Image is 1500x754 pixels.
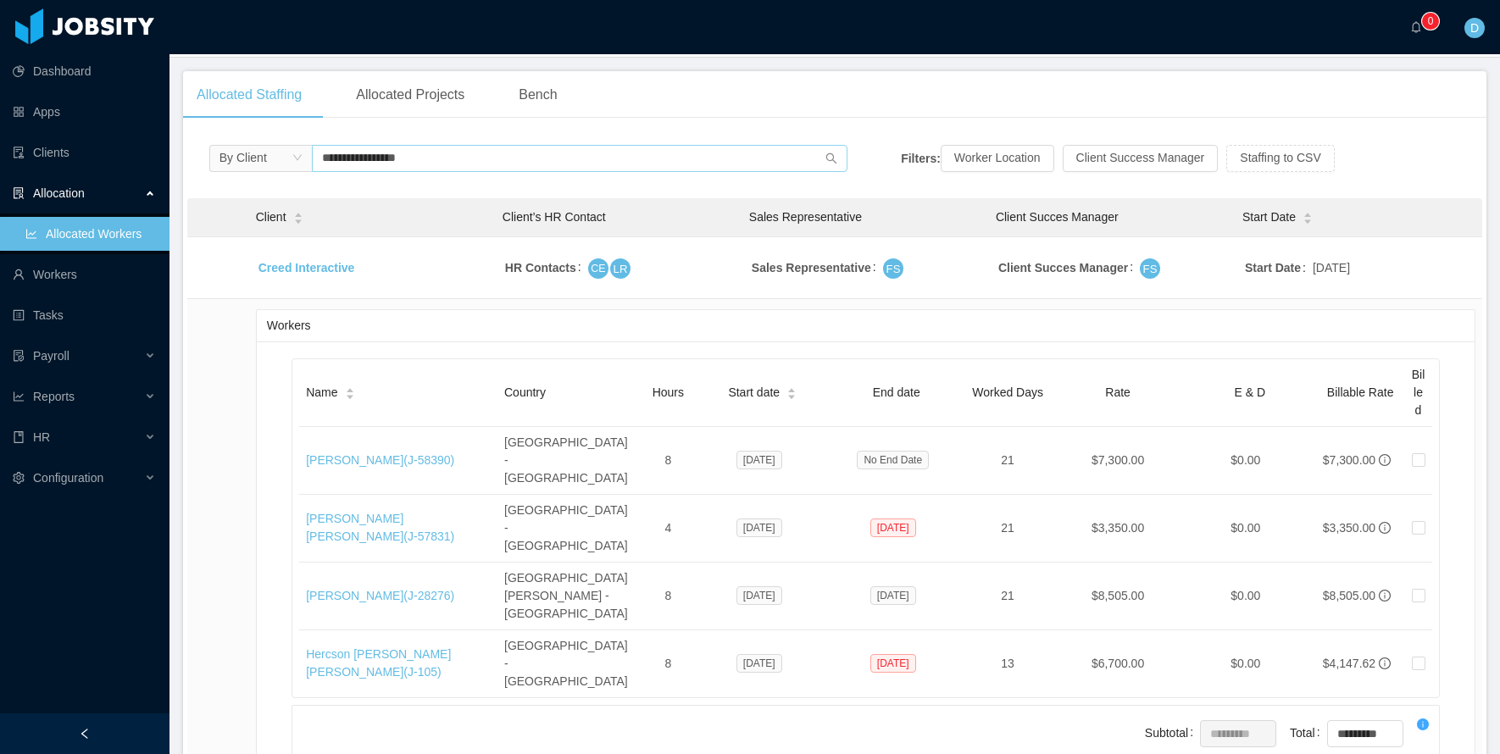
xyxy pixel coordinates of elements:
span: Reports [33,390,75,403]
td: $6,700.00 [1052,630,1184,697]
span: [DATE] [870,586,916,605]
i: icon: book [13,431,25,443]
i: icon: caret-up [293,211,303,216]
span: Client’s HR Contact [503,210,606,224]
span: [DATE] [736,654,782,673]
input: Subtotal [1201,721,1275,746]
i: icon: caret-up [787,386,797,391]
i: icon: caret-up [345,386,354,391]
a: [PERSON_NAME](J-28276) [306,589,454,602]
span: info-circle [1379,657,1391,669]
a: icon: profileTasks [13,298,156,332]
span: HR [33,430,50,444]
strong: HR Contacts [505,261,576,274]
div: Sort [345,385,355,397]
span: Name [306,384,337,402]
div: Sort [1303,210,1313,222]
a: Creed Interactive [258,261,355,274]
td: [GEOGRAPHIC_DATA] - [GEOGRAPHIC_DATA] [497,427,641,495]
i: icon: search [825,152,837,164]
span: [DATE] [736,451,782,469]
i: icon: bell [1410,21,1422,33]
span: FS [1143,259,1158,279]
span: Allocation [33,186,85,200]
td: [GEOGRAPHIC_DATA] - [GEOGRAPHIC_DATA] [497,630,641,697]
span: [DATE] [870,518,916,537]
span: info-circle [1379,590,1391,602]
span: Start date [728,384,780,402]
span: Billed [1412,368,1425,417]
span: No End Date [857,451,929,469]
span: E & D [1235,385,1266,399]
i: icon: setting [13,472,25,484]
td: 13 [964,630,1052,697]
td: 21 [964,563,1052,630]
span: Start Date [1242,208,1296,226]
button: Client Success Manager [1063,145,1219,172]
span: Payroll [33,349,69,363]
span: FS [886,259,900,279]
a: icon: appstoreApps [13,95,156,129]
span: [DATE] [736,518,782,537]
span: Sales Representative [749,210,862,224]
div: $8,505.00 [1323,587,1375,605]
i: icon: solution [13,187,25,199]
i: icon: caret-down [345,392,354,397]
span: $0.00 [1231,657,1260,670]
a: icon: line-chartAllocated Workers [25,217,156,251]
span: Configuration [33,471,103,485]
a: icon: pie-chartDashboard [13,54,156,88]
span: Rate [1105,385,1131,399]
td: 21 [964,495,1052,563]
strong: Filters: [901,151,941,164]
a: [PERSON_NAME] [PERSON_NAME](J-57831) [306,512,454,543]
span: $0.00 [1231,453,1260,467]
td: $3,350.00 [1052,495,1184,563]
div: $7,300.00 [1323,452,1375,469]
div: Allocated Projects [342,71,478,119]
td: 8 [641,427,696,495]
a: icon: auditClients [13,136,156,169]
span: Client [256,208,286,226]
span: CE [591,259,605,277]
div: $3,350.00 [1323,519,1375,537]
i: icon: caret-down [293,217,303,222]
button: Worker Location [941,145,1054,172]
span: info-circle [1379,522,1391,534]
label: Total [1290,726,1326,740]
i: icon: file-protect [13,350,25,362]
span: $0.00 [1231,589,1260,602]
td: [GEOGRAPHIC_DATA] - [GEOGRAPHIC_DATA] [497,495,641,563]
span: Country [504,385,546,399]
i: icon: line-chart [13,391,25,402]
td: 8 [641,630,696,697]
i: icon: caret-down [1303,217,1312,222]
td: [GEOGRAPHIC_DATA][PERSON_NAME] - [GEOGRAPHIC_DATA] [497,563,641,630]
td: $7,300.00 [1052,427,1184,495]
div: Allocated Staffing [183,71,315,119]
td: 4 [641,495,696,563]
td: 21 [964,427,1052,495]
button: Staffing to CSV [1226,145,1334,172]
a: Hercson [PERSON_NAME] [PERSON_NAME](J-105) [306,647,451,679]
i: icon: caret-up [1303,211,1312,216]
span: $0.00 [1231,521,1260,535]
span: D [1470,18,1479,38]
span: [DATE] [736,586,782,605]
span: Hours [653,385,684,399]
strong: Sales Representative [752,261,871,274]
span: [DATE] [1313,259,1350,277]
div: $4,147.62 [1323,655,1375,673]
a: [PERSON_NAME](J-58390) [306,453,454,467]
span: info-circle [1379,454,1391,466]
input: Total [1328,721,1403,746]
div: Sort [786,385,797,397]
i: icon: down [292,152,303,164]
td: $8,505.00 [1052,563,1184,630]
div: Workers [267,310,1464,341]
a: icon: userWorkers [13,258,156,291]
label: Subtotal [1145,726,1200,740]
div: Bench [505,71,570,119]
span: End date [873,385,920,399]
strong: Client Succes Manager [998,261,1128,274]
